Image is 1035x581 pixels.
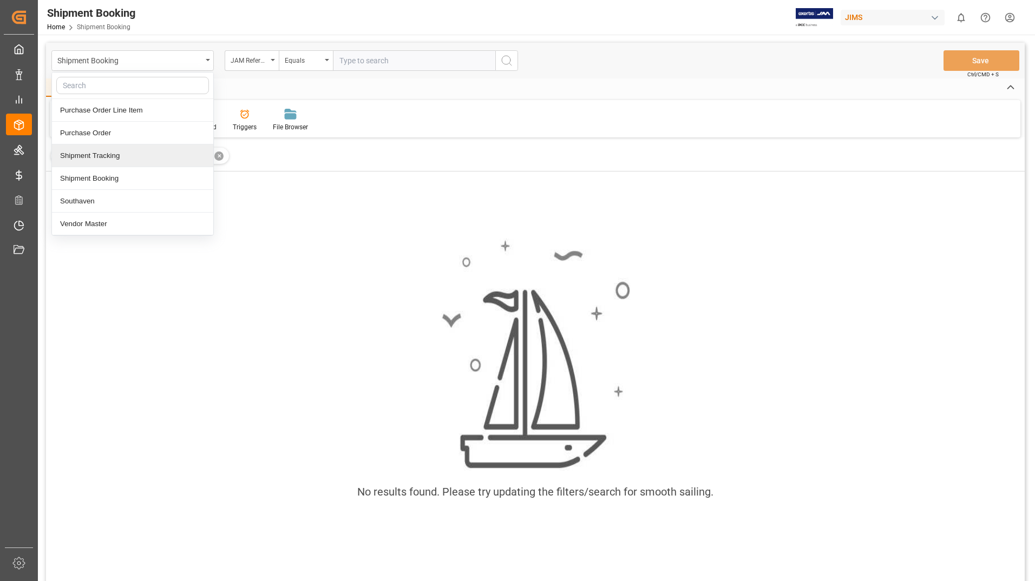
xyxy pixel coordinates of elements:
div: Purchase Order [52,122,213,144]
div: Equals [285,53,322,65]
div: Home [46,78,83,97]
div: Shipment Booking [57,53,202,67]
div: JAM Reference Number [231,53,267,65]
img: Exertis%20JAM%20-%20Email%20Logo.jpg_1722504956.jpg [796,8,833,27]
div: Southaven [52,190,213,213]
img: smooth_sailing.jpeg [441,239,630,471]
div: JIMS [841,10,945,25]
button: JIMS [841,7,949,28]
a: Home [47,23,65,31]
input: Search [56,77,209,94]
div: Purchase Order Line Item [52,99,213,122]
div: ✕ [214,151,224,161]
div: No results found. Please try updating the filters/search for smooth sailing. [357,484,713,500]
div: Triggers [233,122,257,132]
span: Ctrl/CMD + S [967,70,999,78]
button: close menu [51,50,214,71]
div: Shipment Booking [52,167,213,190]
div: File Browser [273,122,308,132]
button: open menu [279,50,333,71]
div: Vendor Master [52,213,213,235]
div: Shipment Booking [47,5,135,21]
button: open menu [225,50,279,71]
div: Shipment Tracking [52,144,213,167]
button: Help Center [973,5,998,30]
button: Save [944,50,1019,71]
button: show 0 new notifications [949,5,973,30]
button: search button [495,50,518,71]
input: Type to search [333,50,495,71]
